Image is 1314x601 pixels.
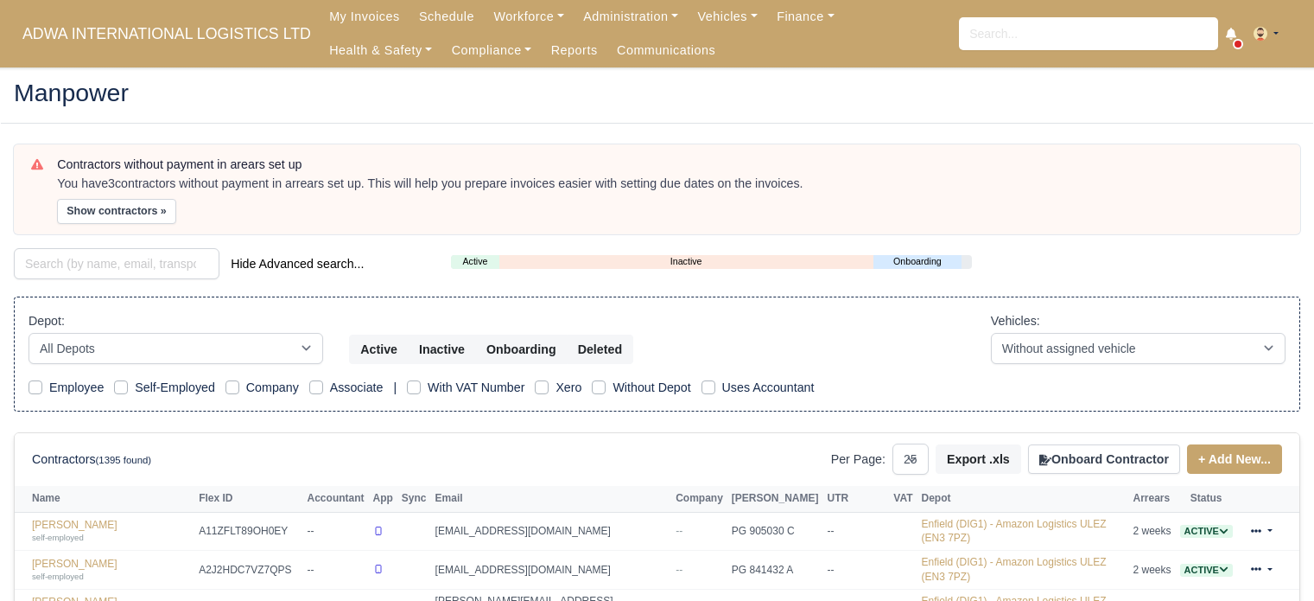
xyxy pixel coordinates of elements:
[1228,518,1314,601] iframe: Chat Widget
[1176,486,1237,512] th: Status
[303,551,369,590] td: --
[451,254,498,269] a: Active
[727,512,823,551] td: PG 905030 C
[369,486,397,512] th: App
[330,378,384,398] label: Associate
[555,378,581,398] label: Xero
[32,558,190,583] a: [PERSON_NAME] self-employed
[1180,525,1233,537] a: Active
[393,380,397,394] span: |
[303,512,369,551] td: --
[57,157,1283,172] h6: Contractors without payment in arears set up
[441,34,541,67] a: Compliance
[194,512,302,551] td: A11ZFLT89OH0EY
[823,486,890,512] th: UTR
[431,486,672,512] th: Email
[32,533,84,542] small: self-employed
[959,17,1218,50] input: Search...
[1129,512,1176,551] td: 2 weeks
[14,16,320,51] span: ADWA INTERNATIONAL LOGISTICS LTD
[727,551,823,590] td: PG 841432 A
[219,249,375,278] button: Hide Advanced search...
[408,335,476,364] button: Inactive
[194,551,302,590] td: A2J2HDC7VZ7QPS
[320,34,442,67] a: Health & Safety
[1129,486,1176,512] th: Arrears
[1180,444,1282,474] div: + Add New...
[29,311,65,331] label: Depot:
[14,17,320,51] a: ADWA INTERNATIONAL LOGISTICS LTD
[57,176,1283,193] div: You have contractors without payment in arrears set up. This will help you prepare invoices easie...
[349,335,409,364] button: Active
[542,34,607,67] a: Reports
[1,67,1313,123] div: Manpower
[14,80,1300,105] h2: Manpower
[303,486,369,512] th: Accountant
[397,486,431,512] th: Sync
[671,486,727,512] th: Company
[49,378,104,398] label: Employee
[32,452,151,467] h6: Contractors
[831,450,886,470] label: Per Page:
[676,564,682,576] span: --
[823,512,890,551] td: --
[922,556,1107,583] a: Enfield (DIG1) - Amazon Logistics ULEZ (EN3 7PZ)
[823,551,890,590] td: --
[246,378,299,398] label: Company
[873,254,962,269] a: Onboarding
[108,176,115,190] strong: 3
[428,378,524,398] label: With VAT Number
[431,551,672,590] td: [EMAIL_ADDRESS][DOMAIN_NAME]
[567,335,633,364] button: Deleted
[676,525,682,537] span: --
[889,486,917,512] th: VAT
[991,311,1040,331] label: Vehicles:
[1180,564,1233,577] span: Active
[727,486,823,512] th: [PERSON_NAME]
[917,486,1129,512] th: Depot
[922,518,1107,545] a: Enfield (DIG1) - Amazon Logistics ULEZ (EN3 7PZ)
[607,34,726,67] a: Communications
[135,378,215,398] label: Self-Employed
[15,486,194,512] th: Name
[499,254,873,269] a: Inactive
[96,455,152,465] small: (1395 found)
[722,378,815,398] label: Uses Accountant
[1028,444,1180,474] button: Onboard Contractor
[1180,564,1233,576] a: Active
[431,512,672,551] td: [EMAIL_ADDRESS][DOMAIN_NAME]
[475,335,568,364] button: Onboarding
[57,199,176,224] button: Show contractors »
[936,444,1021,474] button: Export .xls
[32,572,84,581] small: self-employed
[1129,551,1176,590] td: 2 weeks
[194,486,302,512] th: Flex ID
[1187,444,1282,474] a: + Add New...
[613,378,690,398] label: Without Depot
[14,248,219,279] input: Search (by name, email, transporter id) ...
[32,519,190,544] a: [PERSON_NAME] self-employed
